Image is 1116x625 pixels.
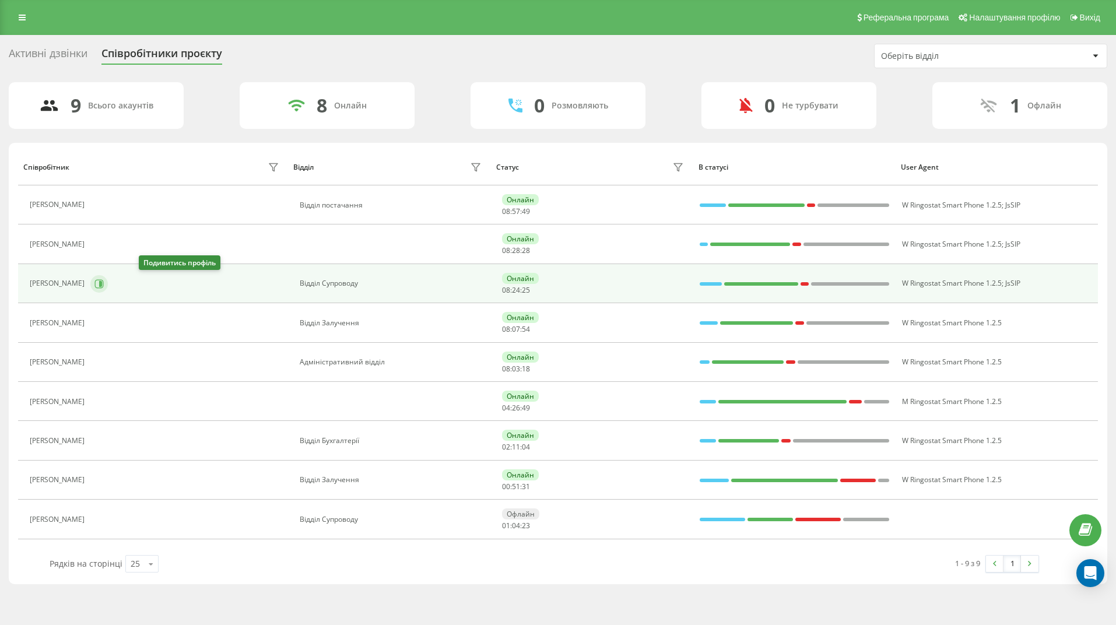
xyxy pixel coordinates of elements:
[502,312,539,323] div: Онлайн
[969,13,1060,22] span: Налаштування профілю
[502,245,510,255] span: 08
[30,398,87,406] div: [PERSON_NAME]
[502,443,530,451] div: : :
[502,522,530,530] div: : :
[502,430,539,441] div: Онлайн
[522,285,530,295] span: 25
[30,437,87,445] div: [PERSON_NAME]
[293,163,314,171] div: Відділ
[902,396,1002,406] span: M Ringostat Smart Phone 1.2.5
[1010,94,1020,117] div: 1
[522,403,530,413] span: 49
[902,436,1002,445] span: W Ringostat Smart Phone 1.2.5
[1005,200,1020,210] span: JsSIP
[502,233,539,244] div: Онлайн
[502,483,530,491] div: : :
[502,404,530,412] div: : :
[50,558,122,569] span: Рядків на сторінці
[502,391,539,402] div: Онлайн
[300,437,484,445] div: Відділ Бухгалтерії
[512,403,520,413] span: 26
[522,206,530,216] span: 49
[552,101,608,111] div: Розмовляють
[502,364,510,374] span: 08
[502,247,530,255] div: : :
[300,358,484,366] div: Адміністративний відділ
[300,515,484,524] div: Відділ Супроводу
[502,482,510,491] span: 00
[502,273,539,284] div: Онлайн
[502,365,530,373] div: : :
[512,442,520,452] span: 11
[522,442,530,452] span: 04
[88,101,153,111] div: Всього акаунтів
[955,557,980,569] div: 1 - 9 з 9
[522,324,530,334] span: 54
[30,476,87,484] div: [PERSON_NAME]
[502,208,530,216] div: : :
[30,201,87,209] div: [PERSON_NAME]
[139,255,220,270] div: Подивитись профіль
[782,101,838,111] div: Не турбувати
[502,508,539,519] div: Офлайн
[502,403,510,413] span: 04
[101,47,222,65] div: Співробітники проєкту
[502,469,539,480] div: Онлайн
[902,239,1002,249] span: W Ringostat Smart Phone 1.2.5
[522,364,530,374] span: 18
[496,163,519,171] div: Статус
[502,442,510,452] span: 02
[1005,239,1020,249] span: JsSIP
[764,94,775,117] div: 0
[512,521,520,531] span: 04
[512,364,520,374] span: 03
[881,51,1020,61] div: Оберіть відділ
[300,476,484,484] div: Відділ Залучення
[902,318,1002,328] span: W Ringostat Smart Phone 1.2.5
[502,352,539,363] div: Онлайн
[502,285,510,295] span: 08
[1005,278,1020,288] span: JsSIP
[902,475,1002,484] span: W Ringostat Smart Phone 1.2.5
[902,278,1002,288] span: W Ringostat Smart Phone 1.2.5
[30,240,87,248] div: [PERSON_NAME]
[1080,13,1100,22] span: Вихід
[512,245,520,255] span: 28
[9,47,87,65] div: Активні дзвінки
[1003,556,1021,572] a: 1
[864,13,949,22] span: Реферальна програма
[512,285,520,295] span: 24
[30,319,87,327] div: [PERSON_NAME]
[902,357,1002,367] span: W Ringostat Smart Phone 1.2.5
[512,482,520,491] span: 51
[902,200,1002,210] span: W Ringostat Smart Phone 1.2.5
[300,279,484,287] div: Відділ Супроводу
[502,521,510,531] span: 01
[1076,559,1104,587] div: Open Intercom Messenger
[30,279,87,287] div: [PERSON_NAME]
[534,94,545,117] div: 0
[901,163,1092,171] div: User Agent
[502,206,510,216] span: 08
[522,482,530,491] span: 31
[512,206,520,216] span: 57
[502,325,530,333] div: : :
[1027,101,1061,111] div: Офлайн
[23,163,69,171] div: Співробітник
[522,245,530,255] span: 28
[131,558,140,570] div: 25
[502,194,539,205] div: Онлайн
[512,324,520,334] span: 07
[699,163,890,171] div: В статусі
[71,94,81,117] div: 9
[30,515,87,524] div: [PERSON_NAME]
[300,319,484,327] div: Відділ Залучення
[502,286,530,294] div: : :
[502,324,510,334] span: 08
[30,358,87,366] div: [PERSON_NAME]
[522,521,530,531] span: 23
[334,101,367,111] div: Онлайн
[300,201,484,209] div: Відділ постачання
[317,94,327,117] div: 8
